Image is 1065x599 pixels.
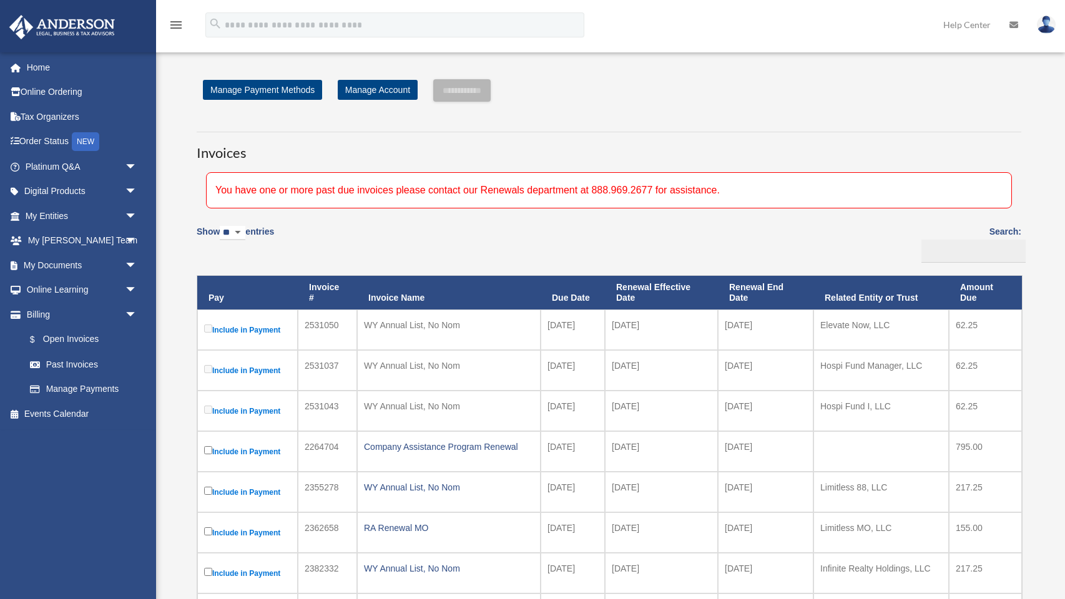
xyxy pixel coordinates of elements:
[718,472,813,512] td: [DATE]
[298,431,357,472] td: 2264704
[298,512,357,553] td: 2362658
[17,327,144,353] a: $Open Invoices
[204,365,212,373] input: Include in Payment
[204,525,291,540] label: Include in Payment
[813,391,949,431] td: Hospi Fund I, LLC
[605,512,718,553] td: [DATE]
[605,391,718,431] td: [DATE]
[6,15,119,39] img: Anderson Advisors Platinum Portal
[206,172,1012,208] div: You have one or more past due invoices please contact our Renewals department at 888.969.2677 for...
[364,397,534,415] div: WY Annual List, No Nom
[204,444,291,459] label: Include in Payment
[718,391,813,431] td: [DATE]
[364,438,534,455] div: Company Assistance Program Renewal
[718,553,813,593] td: [DATE]
[209,17,222,31] i: search
[9,278,156,303] a: Online Learningarrow_drop_down
[169,17,184,32] i: menu
[917,224,1021,263] label: Search:
[125,154,150,180] span: arrow_drop_down
[813,309,949,350] td: Elevate Now, LLC
[541,391,605,431] td: [DATE]
[813,350,949,391] td: Hospi Fund Manager, LLC
[813,553,949,593] td: Infinite Realty Holdings, LLC
[813,276,949,309] th: Related Entity or Trust: activate to sort column ascending
[9,154,156,179] a: Platinum Q&Aarrow_drop_down
[125,302,150,328] span: arrow_drop_down
[605,350,718,391] td: [DATE]
[9,253,156,278] a: My Documentsarrow_drop_down
[813,512,949,553] td: Limitless MO, LLC
[541,512,605,553] td: [DATE]
[298,472,357,512] td: 2355278
[718,276,813,309] th: Renewal End Date: activate to sort column ascending
[9,55,156,80] a: Home
[949,431,1022,472] td: 795.00
[197,276,298,309] th: Pay: activate to sort column descending
[203,80,322,100] a: Manage Payment Methods
[541,431,605,472] td: [DATE]
[204,403,291,419] label: Include in Payment
[364,357,534,374] div: WY Annual List, No Nom
[949,276,1022,309] th: Amount Due: activate to sort column ascending
[541,309,605,350] td: [DATE]
[298,553,357,593] td: 2382332
[718,512,813,553] td: [DATE]
[204,484,291,500] label: Include in Payment
[125,228,150,254] span: arrow_drop_down
[204,406,212,414] input: Include in Payment
[541,276,605,309] th: Due Date: activate to sort column ascending
[204,324,212,333] input: Include in Payment
[9,203,156,228] a: My Entitiesarrow_drop_down
[204,446,212,454] input: Include in Payment
[605,553,718,593] td: [DATE]
[204,527,212,535] input: Include in Payment
[813,472,949,512] td: Limitless 88, LLC
[204,568,212,576] input: Include in Payment
[949,553,1022,593] td: 217.25
[605,431,718,472] td: [DATE]
[17,377,150,402] a: Manage Payments
[1037,16,1056,34] img: User Pic
[364,560,534,577] div: WY Annual List, No Nom
[605,472,718,512] td: [DATE]
[197,132,1021,163] h3: Invoices
[9,228,156,253] a: My [PERSON_NAME] Teamarrow_drop_down
[17,352,150,377] a: Past Invoices
[298,350,357,391] td: 2531037
[949,512,1022,553] td: 155.00
[204,363,291,378] label: Include in Payment
[605,309,718,350] td: [DATE]
[364,519,534,537] div: RA Renewal MO
[949,391,1022,431] td: 62.25
[921,240,1026,263] input: Search:
[298,391,357,431] td: 2531043
[204,565,291,581] label: Include in Payment
[298,309,357,350] td: 2531050
[541,553,605,593] td: [DATE]
[364,316,534,334] div: WY Annual List, No Nom
[541,350,605,391] td: [DATE]
[949,472,1022,512] td: 217.25
[204,487,212,495] input: Include in Payment
[718,350,813,391] td: [DATE]
[125,253,150,278] span: arrow_drop_down
[605,276,718,309] th: Renewal Effective Date: activate to sort column ascending
[364,479,534,496] div: WY Annual List, No Nom
[204,322,291,338] label: Include in Payment
[169,22,184,32] a: menu
[9,179,156,204] a: Digital Productsarrow_drop_down
[9,104,156,129] a: Tax Organizers
[949,350,1022,391] td: 62.25
[72,132,99,151] div: NEW
[9,129,156,155] a: Order StatusNEW
[541,472,605,512] td: [DATE]
[125,278,150,303] span: arrow_drop_down
[949,309,1022,350] td: 62.25
[9,401,156,426] a: Events Calendar
[338,80,418,100] a: Manage Account
[9,80,156,105] a: Online Ordering
[220,226,245,240] select: Showentries
[718,309,813,350] td: [DATE]
[298,276,357,309] th: Invoice #: activate to sort column ascending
